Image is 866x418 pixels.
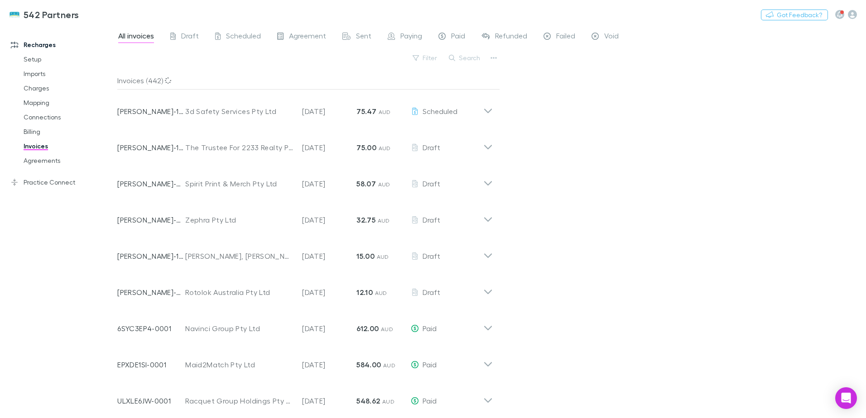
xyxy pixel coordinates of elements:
[4,4,85,25] a: 542 Partners
[185,323,293,334] div: Navinci Group Pty Ltd
[289,31,326,43] span: Agreement
[14,139,122,153] a: Invoices
[423,215,440,224] span: Draft
[556,31,575,43] span: Failed
[378,217,390,224] span: AUD
[110,90,500,126] div: [PERSON_NAME]-11173d Safety Services Pty Ltd[DATE]75.47 AUDScheduled
[117,251,185,261] p: [PERSON_NAME]-1008
[14,124,122,139] a: Billing
[408,52,443,63] button: Filter
[14,110,122,124] a: Connections
[383,362,395,369] span: AUD
[356,396,380,405] strong: 548.62
[423,107,457,115] span: Scheduled
[185,178,293,189] div: Spirit Print & Merch Pty Ltd
[835,387,857,409] div: Open Intercom Messenger
[356,288,373,297] strong: 12.10
[110,162,500,198] div: [PERSON_NAME]-0905Spirit Print & Merch Pty Ltd[DATE]58.07 AUDDraft
[117,106,185,117] p: [PERSON_NAME]-1117
[423,179,440,188] span: Draft
[423,360,437,369] span: Paid
[423,396,437,405] span: Paid
[356,143,376,152] strong: 75.00
[356,360,381,369] strong: 584.00
[423,143,440,152] span: Draft
[381,326,393,332] span: AUD
[185,214,293,225] div: Zephra Pty Ltd
[14,52,122,66] a: Setup
[302,323,356,334] p: [DATE]
[302,395,356,406] p: [DATE]
[185,395,293,406] div: Racquet Group Holdings Pty Ltd
[302,178,356,189] p: [DATE]
[117,395,185,406] p: ULXLE6JW-0001
[185,359,293,370] div: Maid2Match Pty Ltd
[9,9,20,20] img: 542 Partners's Logo
[117,287,185,298] p: [PERSON_NAME]-0282
[356,179,376,188] strong: 58.07
[110,307,500,343] div: 6SYC3EP4-0001Navinci Group Pty Ltd[DATE]612.00 AUDPaid
[117,323,185,334] p: 6SYC3EP4-0001
[24,9,79,20] h3: 542 Partners
[110,343,500,379] div: EPXDE1SI-0001Maid2Match Pty Ltd[DATE]584.00 AUDPaid
[181,31,199,43] span: Draft
[302,142,356,153] p: [DATE]
[761,9,828,20] button: Got Feedback?
[451,31,465,43] span: Paid
[382,398,395,405] span: AUD
[226,31,261,43] span: Scheduled
[110,198,500,234] div: [PERSON_NAME]-0438Zephra Pty Ltd[DATE]32.75 AUDDraft
[118,31,154,43] span: All invoices
[14,81,122,95] a: Charges
[185,287,293,298] div: Rotolok Australia Pty Ltd
[117,142,185,153] p: [PERSON_NAME]-1114
[185,106,293,117] div: 3d Safety Services Pty Ltd
[356,107,376,116] strong: 75.47
[378,181,390,188] span: AUD
[400,31,422,43] span: Paying
[14,95,122,110] a: Mapping
[117,178,185,189] p: [PERSON_NAME]-0905
[2,38,122,52] a: Recharges
[117,359,185,370] p: EPXDE1SI-0001
[302,251,356,261] p: [DATE]
[604,31,619,43] span: Void
[185,251,293,261] div: [PERSON_NAME], [PERSON_NAME]
[110,126,500,162] div: [PERSON_NAME]-1114The Trustee For 2233 Realty Property Management Unit Trust[DATE]75.00 AUDDraft
[356,324,379,333] strong: 612.00
[444,52,486,63] button: Search
[185,142,293,153] div: The Trustee For 2233 Realty Property Management Unit Trust
[423,324,437,332] span: Paid
[377,253,389,260] span: AUD
[302,214,356,225] p: [DATE]
[14,153,122,168] a: Agreements
[302,359,356,370] p: [DATE]
[356,252,375,261] strong: 15.00
[117,214,185,225] p: [PERSON_NAME]-0438
[302,287,356,298] p: [DATE]
[356,31,371,43] span: Sent
[356,215,375,224] strong: 32.75
[423,252,440,260] span: Draft
[495,31,527,43] span: Refunded
[379,109,391,115] span: AUD
[110,379,500,415] div: ULXLE6JW-0001Racquet Group Holdings Pty Ltd[DATE]548.62 AUDPaid
[423,288,440,296] span: Draft
[379,145,391,152] span: AUD
[302,106,356,117] p: [DATE]
[375,290,387,296] span: AUD
[2,175,122,190] a: Practice Connect
[110,271,500,307] div: [PERSON_NAME]-0282Rotolok Australia Pty Ltd[DATE]12.10 AUDDraft
[14,66,122,81] a: Imports
[110,234,500,271] div: [PERSON_NAME]-1008[PERSON_NAME], [PERSON_NAME][DATE]15.00 AUDDraft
